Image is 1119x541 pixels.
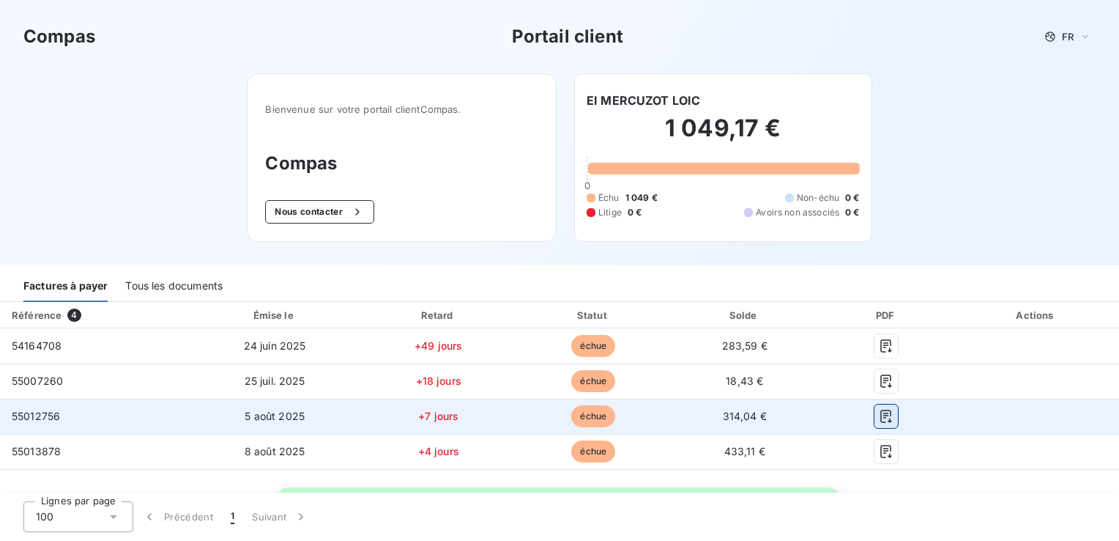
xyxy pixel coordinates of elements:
div: Retard [363,308,514,323]
span: 55012756 [12,410,60,422]
span: Bienvenue sur votre portail client Compas . [265,103,538,115]
button: Nous contacter [265,200,373,224]
span: 0 € [845,206,859,219]
span: 433,11 € [724,445,765,457]
h3: Compas [23,23,95,50]
div: Actions [956,308,1116,323]
span: +4 jours [418,445,459,457]
span: Échu [598,191,620,205]
span: 18,43 € [726,375,763,387]
span: +49 jours [414,339,462,352]
span: 1 [231,509,234,524]
h3: Compas [265,150,538,177]
span: échue [571,441,615,463]
span: Non-échu [797,191,839,205]
span: échue [571,405,615,427]
span: 0 € [628,206,642,219]
span: +18 jours [416,375,461,387]
div: Référence [12,309,62,321]
span: 100 [36,509,53,524]
h3: Portail client [512,23,623,50]
span: 8 août 2025 [245,445,305,457]
span: 55013878 [12,445,61,457]
span: +7 jours [418,410,458,422]
span: 5 août 2025 [245,410,305,422]
span: Avoirs non associés [756,206,839,219]
span: 54164708 [12,339,62,352]
span: 0 [584,180,590,191]
span: FR [1062,31,1074,43]
span: 55007260 [12,375,63,387]
span: 0 € [845,191,859,205]
h6: EI MERCUZOT LOIC [587,92,700,109]
button: Précédent [133,501,222,532]
span: 314,04 € [723,410,767,422]
div: Factures à payer [23,271,108,302]
div: Solde [673,308,817,323]
div: Émise le [193,308,357,323]
span: échue [571,335,615,357]
h2: 1 049,17 € [587,114,860,158]
span: 1 049 € [625,191,658,205]
div: Statut [520,308,667,323]
button: 1 [222,501,243,532]
span: Litige [598,206,622,219]
div: PDF [822,308,951,323]
div: Tous les documents [125,271,223,302]
span: 24 juin 2025 [244,339,306,352]
span: 25 juil. 2025 [245,375,305,387]
button: Suivant [243,501,317,532]
span: 283,59 € [722,339,767,352]
span: échue [571,370,615,392]
span: 4 [67,309,81,322]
